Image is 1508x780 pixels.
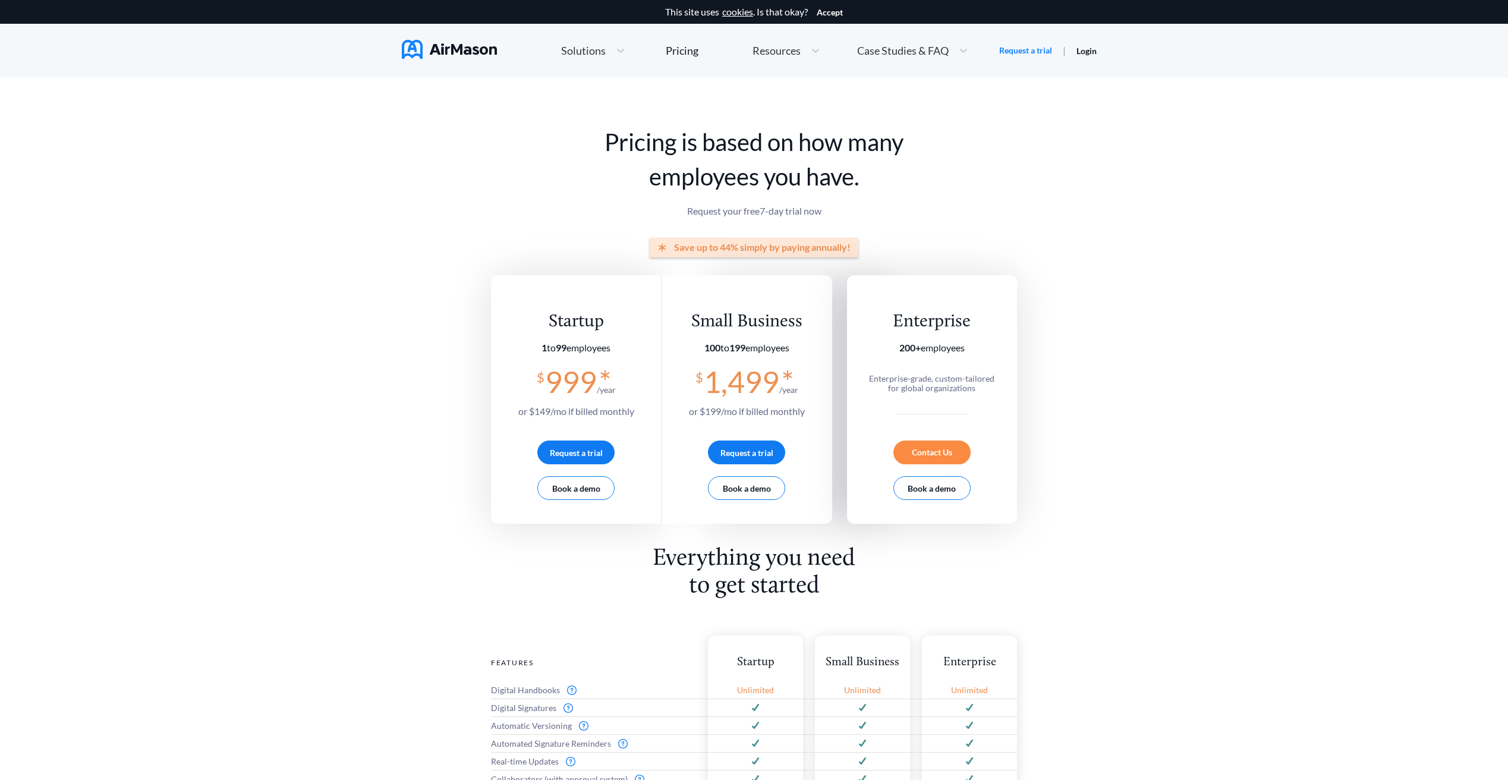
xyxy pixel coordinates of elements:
[859,704,866,712] img: svg+xml;base64,PD94bWwgdmVyc2lvbj0iMS4wIiBlbmNvZGluZz0idXRmLTgiPz4KPHN2ZyB3aWR0aD0iMTJweCIgaGVpZ2...
[951,685,988,695] span: Unlimited
[899,342,921,353] b: 200+
[579,721,588,731] img: svg+xml;base64,PD94bWwgdmVyc2lvbj0iMS4wIiBlbmNvZGluZz0idXRmLTgiPz4KPHN2ZyB3aWR0aD0iMTZweCIgaGVpZ2...
[893,476,971,500] button: Book a demo
[752,722,759,729] img: svg+xml;base64,PD94bWwgdmVyc2lvbj0iMS4wIiBlbmNvZGluZz0idXRmLTgiPz4KPHN2ZyB3aWR0aD0iMTJweCIgaGVpZ2...
[857,45,949,56] span: Case Studies & FAQ
[1063,45,1066,56] span: |
[537,476,615,500] button: Book a demo
[645,545,864,600] h2: Everything you need to get started
[844,685,881,695] span: Unlimited
[1076,46,1097,56] a: Login
[704,364,779,400] span: 1,499
[537,441,615,464] button: Request a trial
[556,342,566,353] b: 99
[966,704,973,712] img: svg+xml;base64,PD94bWwgdmVyc2lvbj0iMS4wIiBlbmNvZGluZz0idXRmLTgiPz4KPHN2ZyB3aWR0aD0iMTJweCIgaGVpZ2...
[729,342,745,353] b: 199
[704,342,745,353] span: to
[753,45,801,56] span: Resources
[708,655,803,671] div: Startup
[674,242,851,253] span: Save up to 44% simply by paying annually!
[893,441,971,464] div: Contact Us
[863,342,1000,353] section: employees
[722,7,753,17] a: cookies
[695,365,703,385] span: $
[859,757,866,765] img: svg+xml;base64,PD94bWwgdmVyc2lvbj0iMS4wIiBlbmNvZGluZz0idXRmLTgiPz4KPHN2ZyB3aWR0aD0iMTJweCIgaGVpZ2...
[491,685,560,695] span: Digital Handbooks
[966,722,973,729] img: svg+xml;base64,PD94bWwgdmVyc2lvbj0iMS4wIiBlbmNvZGluZz0idXRmLTgiPz4KPHN2ZyB3aWR0aD0iMTJweCIgaGVpZ2...
[491,703,556,713] span: Digital Signatures
[999,45,1052,56] a: Request a trial
[402,40,497,59] img: AirMason Logo
[922,655,1017,671] div: Enterprise
[491,206,1017,216] p: Request your free 7 -day trial now
[817,8,843,17] button: Accept cookies
[518,311,634,333] div: Startup
[966,740,973,747] img: svg+xml;base64,PD94bWwgdmVyc2lvbj0iMS4wIiBlbmNvZGluZz0idXRmLTgiPz4KPHN2ZyB3aWR0aD0iMTJweCIgaGVpZ2...
[618,739,628,748] img: svg+xml;base64,PD94bWwgdmVyc2lvbj0iMS4wIiBlbmNvZGluZz0idXRmLTgiPz4KPHN2ZyB3aWR0aD0iMTZweCIgaGVpZ2...
[752,757,759,765] img: svg+xml;base64,PD94bWwgdmVyc2lvbj0iMS4wIiBlbmNvZGluZz0idXRmLTgiPz4KPHN2ZyB3aWR0aD0iMTJweCIgaGVpZ2...
[689,342,805,353] section: employees
[563,703,573,713] img: svg+xml;base64,PD94bWwgdmVyc2lvbj0iMS4wIiBlbmNvZGluZz0idXRmLTgiPz4KPHN2ZyB3aWR0aD0iMTZweCIgaGVpZ2...
[542,342,566,353] span: to
[518,342,634,353] section: employees
[567,685,577,695] img: svg+xml;base64,PD94bWwgdmVyc2lvbj0iMS4wIiBlbmNvZGluZz0idXRmLTgiPz4KPHN2ZyB3aWR0aD0iMTZweCIgaGVpZ2...
[859,722,866,729] img: svg+xml;base64,PD94bWwgdmVyc2lvbj0iMS4wIiBlbmNvZGluZz0idXRmLTgiPz4KPHN2ZyB3aWR0aD0iMTJweCIgaGVpZ2...
[545,364,597,400] span: 999
[491,125,1017,194] h1: Pricing is based on how many employees you have.
[518,405,634,417] span: or $ 149 /mo if billed monthly
[566,757,575,766] img: svg+xml;base64,PD94bWwgdmVyc2lvbj0iMS4wIiBlbmNvZGluZz0idXRmLTgiPz4KPHN2ZyB3aWR0aD0iMTZweCIgaGVpZ2...
[869,373,994,393] span: Enterprise-grade, custom-tailored for global organizations
[737,685,774,695] span: Unlimited
[666,45,698,56] div: Pricing
[752,704,759,712] img: svg+xml;base64,PD94bWwgdmVyc2lvbj0iMS4wIiBlbmNvZGluZz0idXRmLTgiPz4KPHN2ZyB3aWR0aD0iMTJweCIgaGVpZ2...
[863,311,1000,333] div: Enterprise
[561,45,606,56] span: Solutions
[491,655,696,671] div: Features
[859,740,866,747] img: svg+xml;base64,PD94bWwgdmVyc2lvbj0iMS4wIiBlbmNvZGluZz0idXRmLTgiPz4KPHN2ZyB3aWR0aD0iMTJweCIgaGVpZ2...
[491,757,559,766] span: Real-time Updates
[704,342,720,353] b: 100
[966,757,973,765] img: svg+xml;base64,PD94bWwgdmVyc2lvbj0iMS4wIiBlbmNvZGluZz0idXRmLTgiPz4KPHN2ZyB3aWR0aD0iMTJweCIgaGVpZ2...
[542,342,547,353] b: 1
[491,739,611,748] span: Automated Signature Reminders
[752,740,759,747] img: svg+xml;base64,PD94bWwgdmVyc2lvbj0iMS4wIiBlbmNvZGluZz0idXRmLTgiPz4KPHN2ZyB3aWR0aD0iMTJweCIgaGVpZ2...
[666,40,698,61] a: Pricing
[689,405,805,417] span: or $ 199 /mo if billed monthly
[537,365,544,385] span: $
[708,441,785,464] button: Request a trial
[708,476,785,500] button: Book a demo
[689,311,805,333] div: Small Business
[491,721,572,731] span: Automatic Versioning
[815,655,910,671] div: Small Business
